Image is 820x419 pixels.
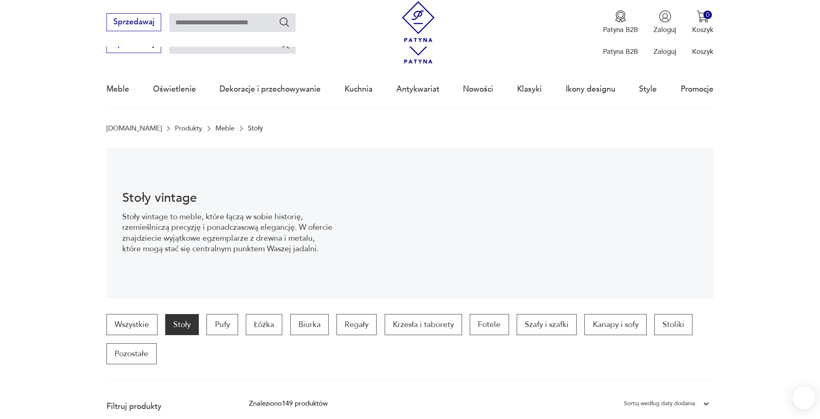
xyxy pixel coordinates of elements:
[106,401,226,412] p: Filtruj produkty
[654,314,692,335] a: Stoliki
[692,25,714,34] p: Koszyk
[463,71,493,108] a: Nowości
[696,10,709,23] img: Ikona koszyka
[517,314,577,335] a: Szafy i szafki
[175,124,202,132] a: Produkty
[290,314,329,335] a: Biurka
[654,10,676,34] button: Zaloguj
[584,314,646,335] a: Kanapy i sofy
[603,10,638,34] button: Patyna B2B
[219,71,321,108] a: Dekoracje i przechowywanie
[215,124,234,132] a: Meble
[692,10,714,34] button: 0Koszyk
[279,38,290,50] button: Szukaj
[703,11,712,19] div: 0
[106,13,161,31] button: Sprzedawaj
[517,71,542,108] a: Klasyki
[122,192,334,204] h1: Stoły vintage
[207,314,238,335] a: Pufy
[279,16,290,28] button: Szukaj
[614,10,627,23] img: Ikona medalu
[106,314,157,335] a: Wszystkie
[654,25,676,34] p: Zaloguj
[639,71,657,108] a: Style
[249,398,328,409] div: Znaleziono 149 produktów
[248,124,263,132] p: Stoły
[385,314,462,335] a: Krzesła i taborety
[659,10,671,23] img: Ikonka użytkownika
[603,47,638,56] p: Patyna B2B
[654,47,676,56] p: Zaloguj
[566,71,616,108] a: Ikony designu
[603,25,638,34] p: Patyna B2B
[692,47,714,56] p: Koszyk
[470,314,509,335] a: Fotele
[337,314,377,335] a: Regały
[153,71,196,108] a: Oświetlenie
[603,10,638,34] a: Ikona medaluPatyna B2B
[106,124,162,132] a: [DOMAIN_NAME]
[345,71,373,108] a: Kuchnia
[624,398,695,409] div: Sortuj według daty dodania
[122,212,334,254] p: Stoły vintage to meble, które łączą w sobie historię, rzemieślniczą precyzję i ponadczasową elega...
[246,314,282,335] a: Łóżka
[106,343,156,364] a: Pozostałe
[106,19,161,26] a: Sprzedawaj
[792,387,815,409] iframe: Smartsupp widget button
[681,71,714,108] a: Promocje
[106,71,129,108] a: Meble
[396,71,439,108] a: Antykwariat
[106,41,161,48] a: Sprzedawaj
[165,314,199,335] a: Stoły
[398,1,439,42] img: Patyna - sklep z meblami i dekoracjami vintage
